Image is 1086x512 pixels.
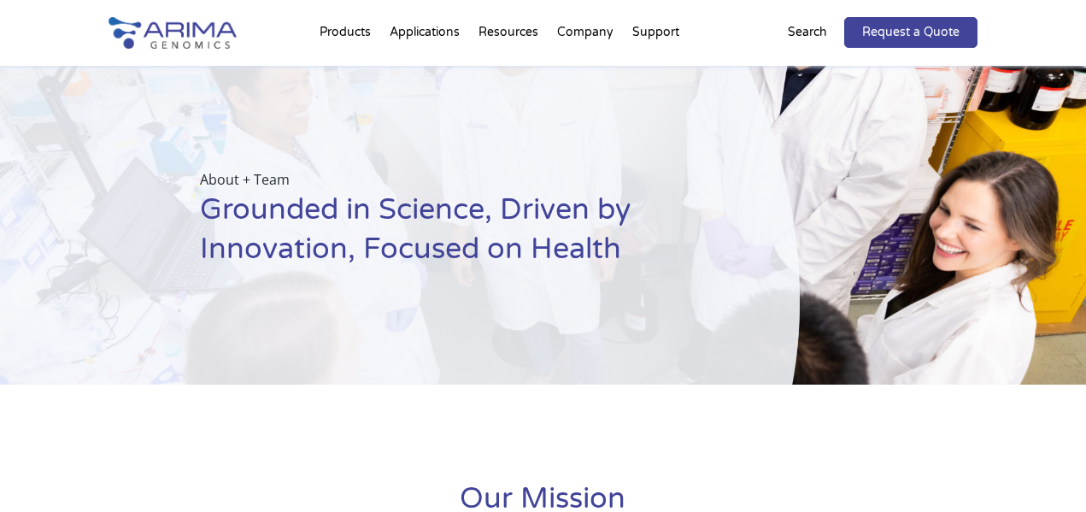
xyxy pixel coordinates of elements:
[844,17,977,48] a: Request a Quote
[200,191,714,282] h1: Grounded in Science, Driven by Innovation, Focused on Health
[109,17,237,49] img: Arima-Genomics-logo
[200,168,714,191] p: About + Team
[788,21,827,44] p: Search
